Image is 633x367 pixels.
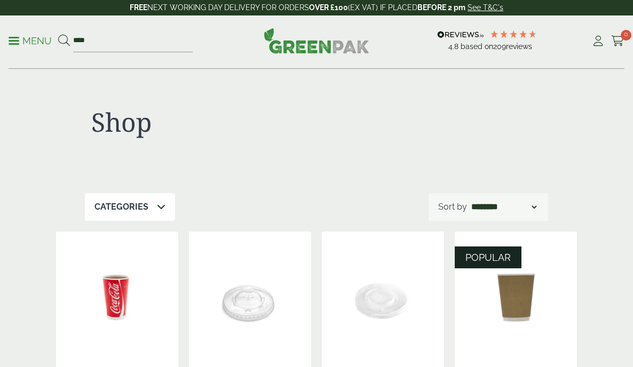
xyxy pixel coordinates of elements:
[438,201,467,213] p: Sort by
[621,30,631,41] span: 0
[189,232,311,365] img: 12oz straw slot coke cup lid
[9,35,52,47] p: Menu
[448,42,461,51] span: 4.8
[91,107,310,138] h1: Shop
[437,31,484,38] img: REVIEWS.io
[469,201,539,213] select: Shop order
[489,29,537,39] div: 4.78 Stars
[322,232,444,365] img: 16/22oz Straw Slot Coke Cup lid
[506,42,532,51] span: reviews
[130,3,147,12] strong: FREE
[455,232,577,365] img: 12oz Kraft Ripple Cup-0
[309,3,348,12] strong: OVER £100
[264,28,369,53] img: GreenPak Supplies
[611,36,624,46] i: Cart
[493,42,506,51] span: 209
[56,232,178,365] img: 12oz Coca Cola Cup with coke
[465,252,511,263] span: POPULAR
[611,33,624,49] a: 0
[461,42,493,51] span: Based on
[591,36,605,46] i: My Account
[417,3,465,12] strong: BEFORE 2 pm
[468,3,503,12] a: See T&C's
[94,201,148,213] p: Categories
[9,35,52,45] a: Menu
